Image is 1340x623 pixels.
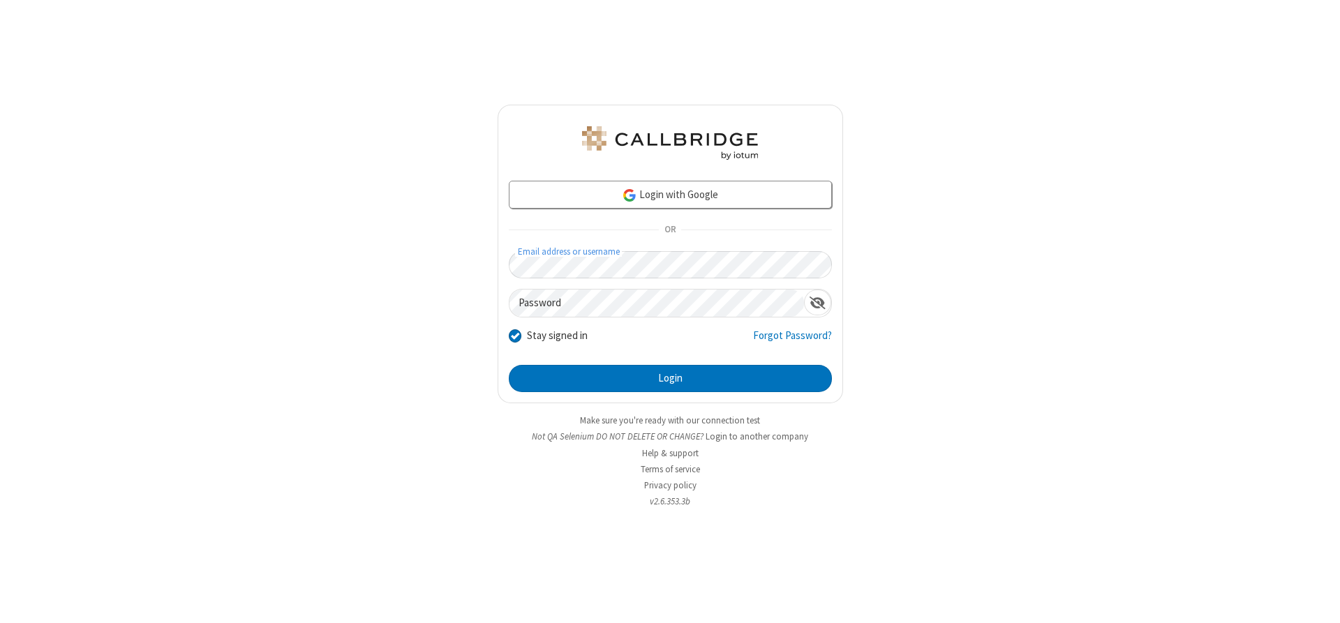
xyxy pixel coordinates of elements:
[509,251,832,278] input: Email address or username
[527,328,588,344] label: Stay signed in
[659,220,681,240] span: OR
[580,414,760,426] a: Make sure you're ready with our connection test
[509,290,804,317] input: Password
[1305,587,1330,613] iframe: Chat
[498,495,843,508] li: v2.6.353.3b
[509,181,832,209] a: Login with Google
[622,188,637,203] img: google-icon.png
[804,290,831,315] div: Show password
[509,365,832,393] button: Login
[706,430,808,443] button: Login to another company
[579,126,761,160] img: QA Selenium DO NOT DELETE OR CHANGE
[641,463,700,475] a: Terms of service
[498,430,843,443] li: Not QA Selenium DO NOT DELETE OR CHANGE?
[642,447,699,459] a: Help & support
[753,328,832,354] a: Forgot Password?
[644,479,697,491] a: Privacy policy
